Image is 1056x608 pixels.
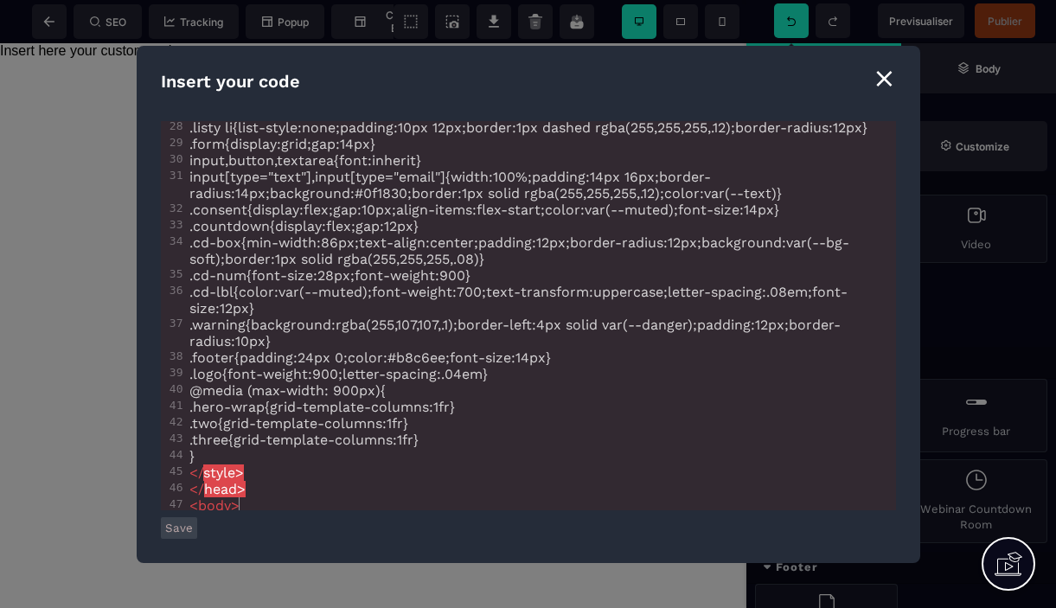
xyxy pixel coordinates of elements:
[161,481,186,494] div: 46
[189,317,841,349] span: .warning{background:rgba(255,107,107,.1);border-left:4px solid var(--danger);padding:12px;border-...
[161,70,896,93] div: Insert your code
[161,517,197,539] button: Save
[161,267,186,280] div: 35
[203,464,235,481] span: style
[161,136,186,149] div: 29
[161,119,186,132] div: 28
[161,448,186,461] div: 44
[189,119,867,136] span: .listy li{list-style:none;padding:10px 12px;border:1px dashed rgba(255,255,255,.12);border-radius...
[189,366,488,382] span: .logo{font-weight:900;letter-spacing:.04em}
[161,234,186,247] div: 34
[189,234,849,267] span: .cd-box{min-width:86px;text-align:center;padding:12px;border-radius:12px;background:var(--bg-soft...
[189,152,421,169] span: input,button,textarea{font:inherit}
[189,448,195,464] span: }
[189,136,375,152] span: .form{display:grid;gap:14px}
[161,284,186,297] div: 36
[189,497,198,514] span: <
[161,464,186,477] div: 45
[161,382,186,395] div: 40
[161,218,186,231] div: 33
[161,349,186,362] div: 38
[189,481,204,497] span: </
[189,169,782,202] span: input[type="text"],input[type="email"]{width:100%;padding:14px 16px;border-radius:14px;background...
[189,202,779,218] span: .consent{display:flex;gap:10px;align-items:flex-start;color:var(--muted);font-size:14px}
[189,267,470,284] span: .cd-num{font-size:28px;font-weight:900}
[204,481,237,497] span: head
[161,169,186,182] div: 31
[231,497,240,514] span: >
[189,382,386,399] span: @media (max-width: 900px){
[237,481,246,497] span: >
[235,464,244,481] span: >
[189,399,455,415] span: .hero-wrap{grid-template-columns:1fr}
[189,415,408,432] span: .two{grid-template-columns:1fr}
[189,218,419,234] span: .countdown{display:flex;gap:12px}
[161,432,186,445] div: 43
[161,366,186,379] div: 39
[161,202,186,214] div: 32
[161,152,186,165] div: 30
[161,317,186,330] div: 37
[161,415,186,428] div: 42
[189,432,419,448] span: .three{grid-template-columns:1fr}
[189,349,551,366] span: .footer{padding:24px 0;color:#b8c6ee;font-size:14px}
[189,464,203,481] span: </
[198,497,231,514] span: body
[161,497,186,510] div: 47
[189,284,848,317] span: .cd-lbl{color:var(--muted);font-weight:700;text-transform:uppercase;letter-spacing:.08em;font-siz...
[873,61,896,94] div: ⨯
[161,399,186,412] div: 41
